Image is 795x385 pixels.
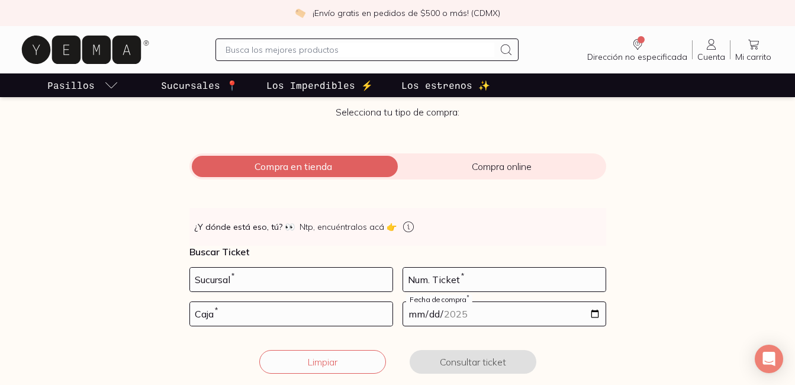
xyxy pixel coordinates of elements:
p: Los Imperdibles ⚡️ [266,78,373,92]
span: Compra online [398,161,606,172]
input: 728 [190,268,392,291]
p: Selecciona tu tipo de compra: [189,106,606,118]
p: Pasillos [47,78,95,92]
input: 123 [403,268,606,291]
a: Mi carrito [730,37,776,62]
p: Los estrenos ✨ [401,78,490,92]
a: Dirección no especificada [582,37,692,62]
a: Los estrenos ✨ [399,73,493,97]
div: Open Intercom Messenger [755,345,783,373]
span: Ntp, encuéntralos acá 👉 [300,221,397,233]
button: Consultar ticket [410,350,536,374]
button: Limpiar [259,350,386,374]
input: 14-05-2023 [403,302,606,326]
span: Cuenta [697,52,725,62]
label: Fecha de compra [406,295,472,304]
a: Cuenta [693,37,730,62]
input: 03 [190,302,392,326]
input: Busca los mejores productos [226,43,494,57]
span: Mi carrito [735,52,771,62]
span: 👀 [285,221,295,233]
p: ¡Envío gratis en pedidos de $500 o más! (CDMX) [313,7,500,19]
p: Buscar Ticket [189,246,606,258]
span: Compra en tienda [189,161,398,172]
img: check [295,8,305,18]
a: pasillo-todos-link [45,73,121,97]
p: Sucursales 📍 [161,78,238,92]
strong: ¿Y dónde está eso, tú? [194,221,295,233]
a: Sucursales 📍 [159,73,240,97]
a: Los Imperdibles ⚡️ [264,73,375,97]
span: Dirección no especificada [587,52,687,62]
